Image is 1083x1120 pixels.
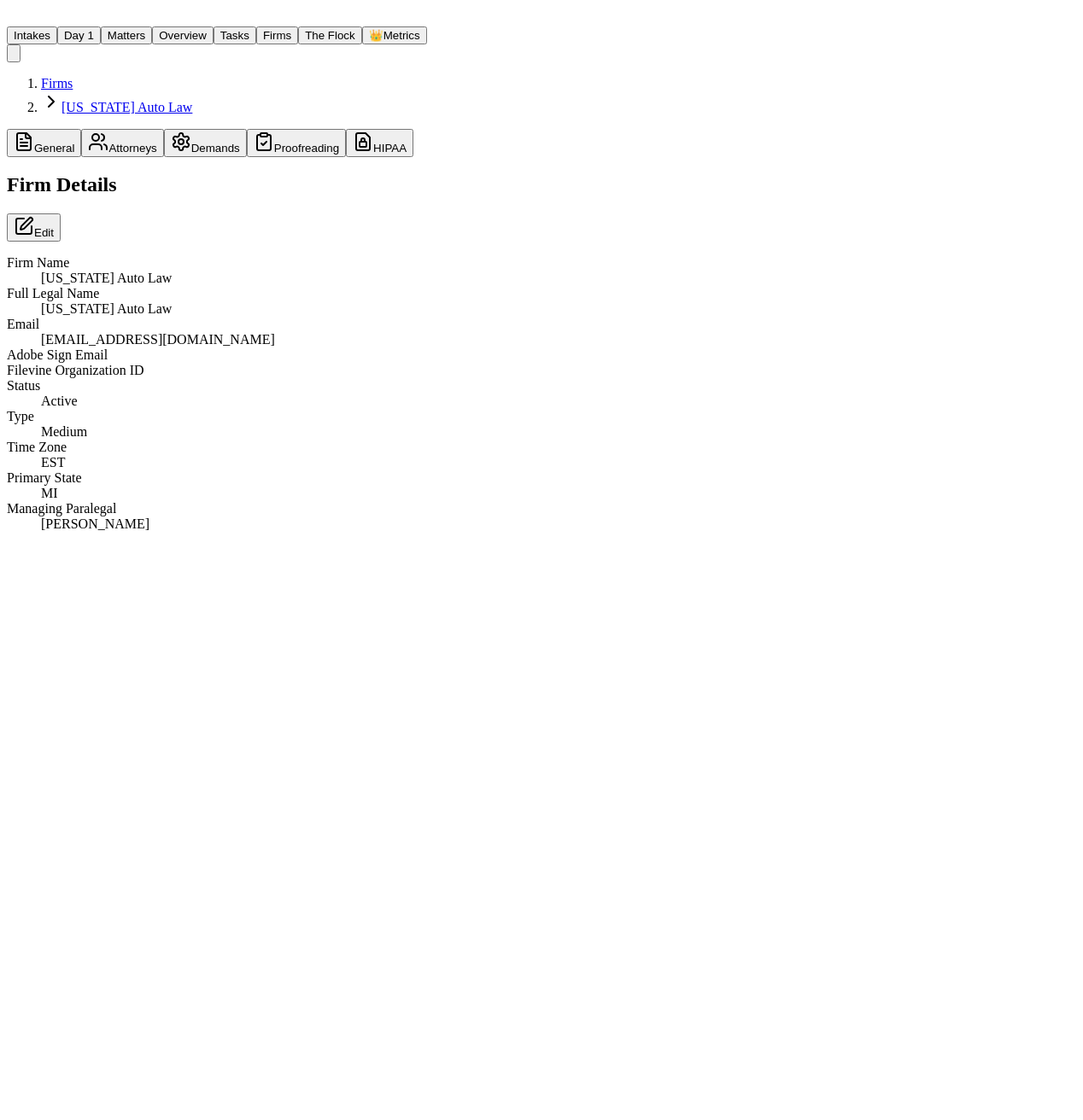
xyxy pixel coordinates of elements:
a: Matters [101,27,152,42]
button: Proofreading [247,129,346,157]
button: Firms [256,26,298,44]
a: crownMetrics [362,27,427,42]
span: Metrics [383,29,420,42]
button: Intakes [7,26,57,44]
div: MI [41,486,427,501]
dt: Status [7,378,427,394]
a: Home [7,11,27,26]
div: EST [41,455,427,470]
div: [EMAIL_ADDRESS][DOMAIN_NAME] [41,332,427,347]
h2: Firm Details [7,173,427,196]
button: Overview [152,26,214,44]
a: The Flock [298,27,362,42]
dt: Type [7,409,427,424]
img: Finch Logo [7,7,27,23]
dt: Primary State [7,470,427,486]
div: [US_STATE] Auto Law [41,301,427,317]
a: Firms [256,27,298,42]
button: Demands [164,129,247,157]
dt: Filevine Organization ID [7,363,427,378]
dt: Time Zone [7,440,427,455]
button: Edit [7,213,61,242]
button: Matters [101,26,152,44]
div: [US_STATE] Auto Law [41,271,427,286]
dt: Adobe Sign Email [7,347,427,363]
button: General [7,129,81,157]
a: Firms [41,76,73,90]
div: Active [41,394,427,409]
div: [PERSON_NAME] [41,516,427,532]
a: [US_STATE] Auto Law [61,100,192,114]
a: Intakes [7,27,57,42]
a: Overview [152,27,214,42]
nav: Breadcrumb [7,76,427,115]
div: Medium [41,424,427,440]
dt: Managing Paralegal [7,501,427,516]
a: Day 1 [57,27,101,42]
button: Attorneys [81,129,163,157]
button: The Flock [298,26,362,44]
button: crownMetrics [362,26,427,44]
a: Tasks [214,27,256,42]
dt: Email [7,317,427,332]
dt: Firm Name [7,255,427,271]
dt: Full Legal Name [7,286,427,301]
span: crown [369,29,383,42]
button: Day 1 [57,26,101,44]
button: HIPAA [346,129,413,157]
button: Tasks [214,26,256,44]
